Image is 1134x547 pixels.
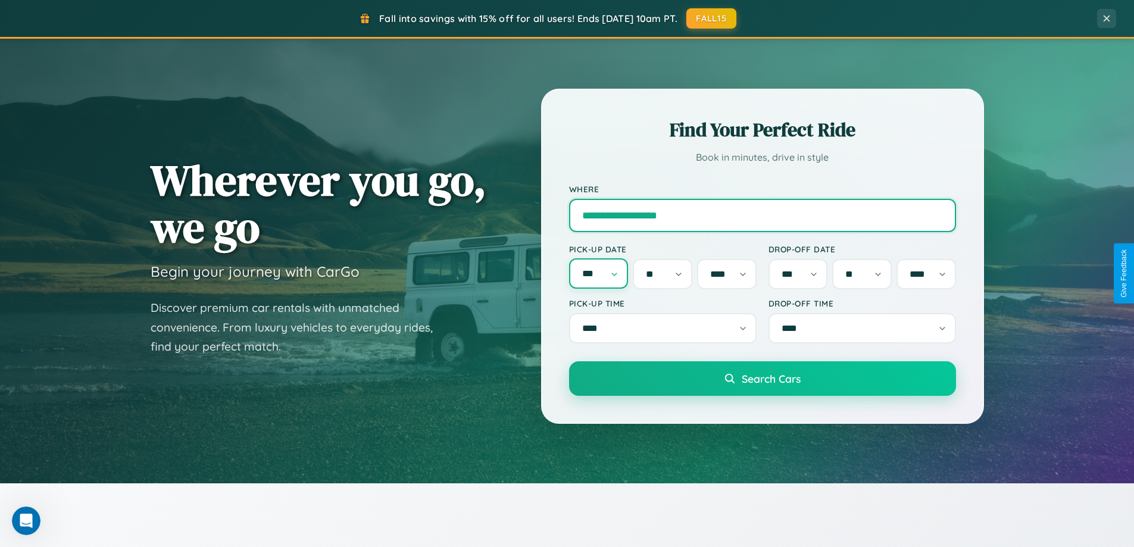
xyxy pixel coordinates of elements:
[12,507,40,535] iframe: Intercom live chat
[151,298,448,357] p: Discover premium car rentals with unmatched convenience. From luxury vehicles to everyday rides, ...
[686,8,736,29] button: FALL15
[769,244,956,254] label: Drop-off Date
[151,157,486,251] h1: Wherever you go, we go
[569,244,757,254] label: Pick-up Date
[569,298,757,308] label: Pick-up Time
[569,184,956,194] label: Where
[769,298,956,308] label: Drop-off Time
[1120,249,1128,298] div: Give Feedback
[742,372,801,385] span: Search Cars
[151,262,360,280] h3: Begin your journey with CarGo
[569,149,956,166] p: Book in minutes, drive in style
[379,12,677,24] span: Fall into savings with 15% off for all users! Ends [DATE] 10am PT.
[569,361,956,396] button: Search Cars
[569,117,956,143] h2: Find Your Perfect Ride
